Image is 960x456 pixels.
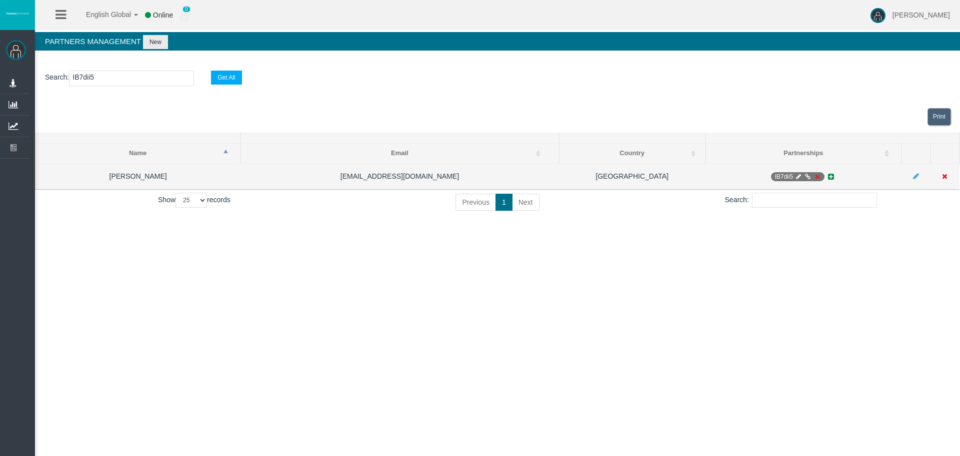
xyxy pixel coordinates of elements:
[705,144,901,164] th: Partnerships: activate to sort column ascending
[870,8,885,23] img: user-image
[211,71,241,85] button: Get All
[752,193,877,208] input: Search:
[143,35,168,49] button: New
[73,11,131,19] span: English Global
[892,11,950,19] span: [PERSON_NAME]
[933,113,945,120] span: Print
[927,108,951,126] a: View print view
[559,163,705,189] td: [GEOGRAPHIC_DATA]
[559,144,705,164] th: Country: activate to sort column ascending
[35,163,241,189] td: [PERSON_NAME]
[153,11,173,19] span: Online
[45,37,141,46] span: Partners Management
[180,11,188,21] img: user_small.png
[725,193,877,208] label: Search:
[35,144,241,164] th: Name: activate to sort column descending
[240,163,558,189] td: [EMAIL_ADDRESS][DOMAIN_NAME]
[5,12,30,16] img: logo.svg
[158,193,230,208] label: Show records
[512,194,539,211] a: Next
[804,174,811,180] i: Generate Direct Link
[826,173,835,180] i: Add new Partnership
[495,194,512,211] a: 1
[45,72,67,83] label: Search
[182,6,190,13] span: 0
[455,194,495,211] a: Previous
[771,172,824,181] span: IB
[45,71,950,86] p: :
[794,174,802,180] i: Manage Partnership
[813,174,821,180] i: Deactivate Partnership
[175,193,207,208] select: Showrecords
[240,144,558,164] th: Email: activate to sort column ascending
